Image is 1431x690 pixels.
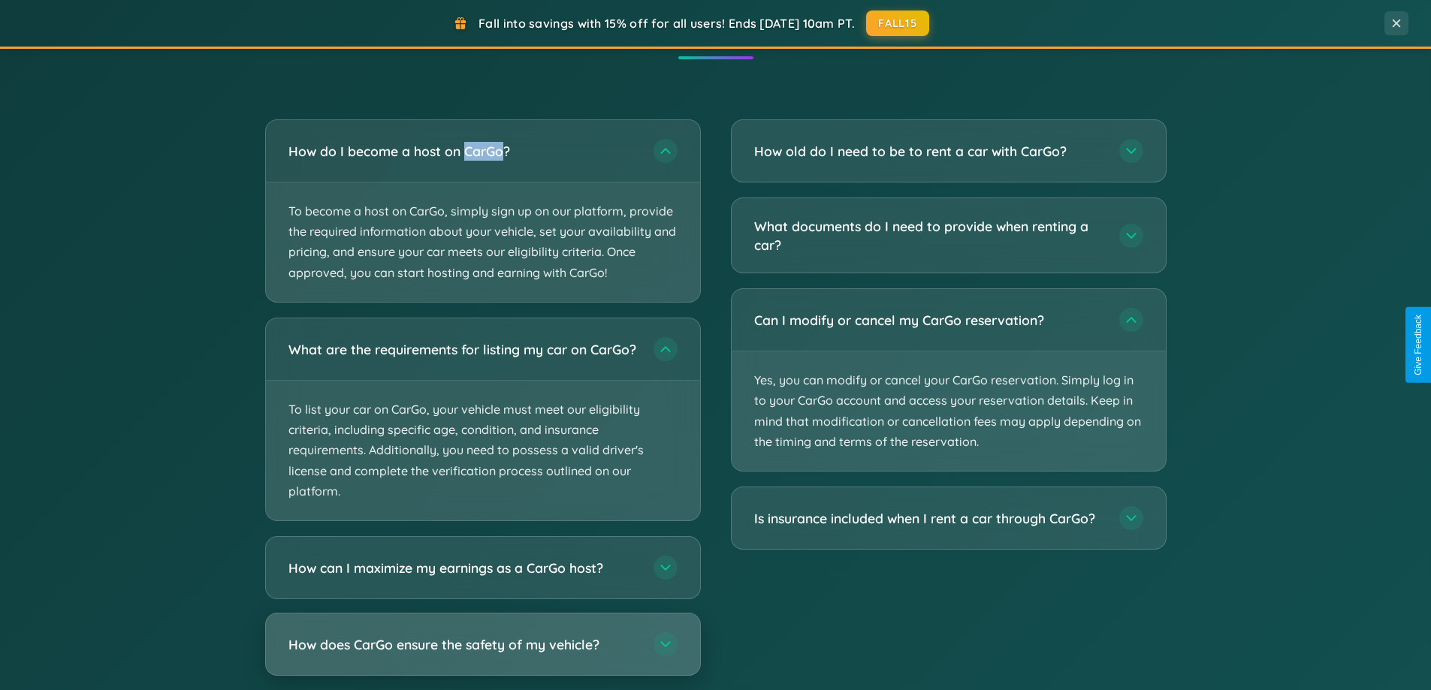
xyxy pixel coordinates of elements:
h3: What are the requirements for listing my car on CarGo? [288,339,639,358]
p: Yes, you can modify or cancel your CarGo reservation. Simply log in to your CarGo account and acc... [732,351,1166,471]
p: To become a host on CarGo, simply sign up on our platform, provide the required information about... [266,182,700,302]
p: To list your car on CarGo, your vehicle must meet our eligibility criteria, including specific ag... [266,381,700,520]
h3: How does CarGo ensure the safety of my vehicle? [288,634,639,653]
h3: How can I maximize my earnings as a CarGo host? [288,558,639,577]
div: Give Feedback [1413,315,1423,375]
h3: Can I modify or cancel my CarGo reservation? [754,311,1104,330]
h3: How old do I need to be to rent a car with CarGo? [754,142,1104,161]
button: FALL15 [866,11,929,36]
h3: What documents do I need to provide when renting a car? [754,217,1104,254]
span: Fall into savings with 15% off for all users! Ends [DATE] 10am PT. [479,16,855,31]
h3: Is insurance included when I rent a car through CarGo? [754,509,1104,528]
h3: How do I become a host on CarGo? [288,142,639,161]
